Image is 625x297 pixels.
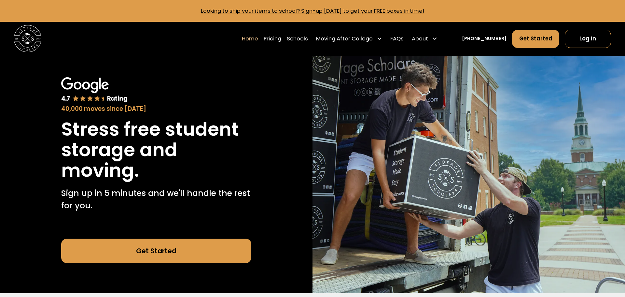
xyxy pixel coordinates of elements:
a: Log In [565,30,611,48]
div: About [412,35,428,43]
p: Sign up in 5 minutes and we'll handle the rest for you. [61,187,251,212]
a: Pricing [264,29,281,48]
div: Moving After College [316,35,373,43]
a: FAQs [390,29,404,48]
a: Home [242,29,258,48]
div: 40,000 moves since [DATE] [61,104,251,113]
a: Schools [287,29,308,48]
img: Storage Scholars makes moving and storage easy. [312,56,625,293]
a: Looking to ship your items to school? Sign-up [DATE] to get your FREE boxes in time! [201,7,424,15]
a: [PHONE_NUMBER] [462,35,507,42]
h1: Stress free student storage and moving. [61,119,251,181]
a: Get Started [61,239,251,263]
img: Google 4.7 star rating [61,77,128,103]
a: Get Started [512,30,560,48]
img: Storage Scholars main logo [14,25,41,52]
